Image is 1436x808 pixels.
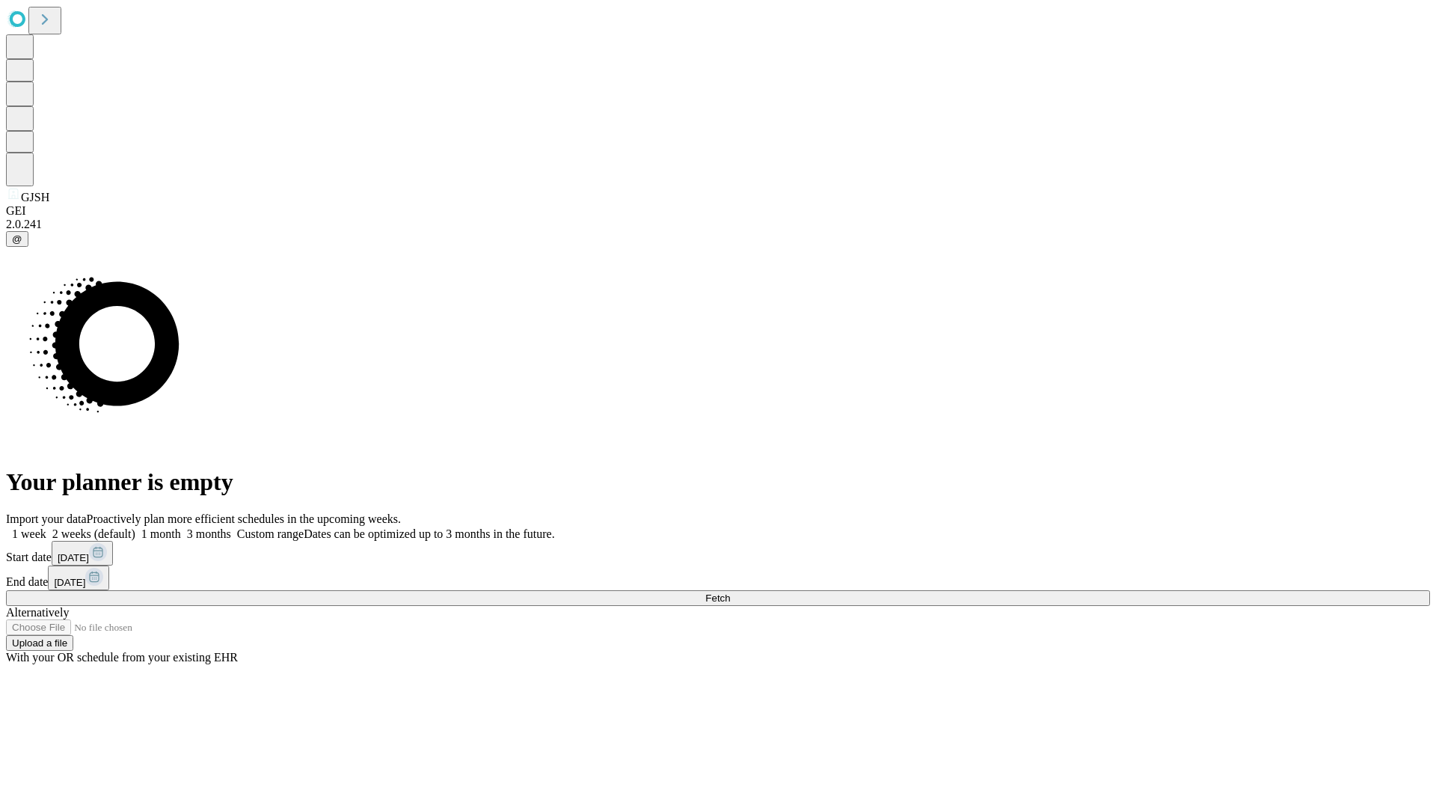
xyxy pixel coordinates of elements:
span: [DATE] [58,552,89,563]
button: Upload a file [6,635,73,651]
div: GEI [6,204,1430,218]
span: Custom range [237,527,304,540]
span: 2 weeks (default) [52,527,135,540]
button: @ [6,231,28,247]
div: Start date [6,541,1430,566]
span: Alternatively [6,606,69,619]
span: Dates can be optimized up to 3 months in the future. [304,527,554,540]
button: [DATE] [52,541,113,566]
div: 2.0.241 [6,218,1430,231]
div: End date [6,566,1430,590]
span: Import your data [6,512,87,525]
span: 1 week [12,527,46,540]
button: Fetch [6,590,1430,606]
span: Proactively plan more efficient schedules in the upcoming weeks. [87,512,401,525]
span: Fetch [705,593,730,604]
span: 3 months [187,527,231,540]
span: [DATE] [54,577,85,588]
span: @ [12,233,22,245]
span: GJSH [21,191,49,203]
span: With your OR schedule from your existing EHR [6,651,238,664]
button: [DATE] [48,566,109,590]
span: 1 month [141,527,181,540]
h1: Your planner is empty [6,468,1430,496]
